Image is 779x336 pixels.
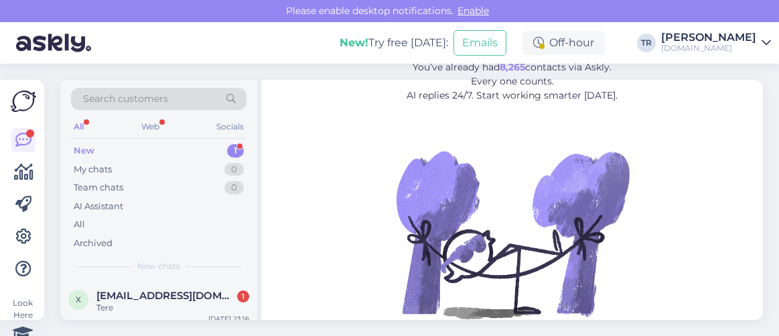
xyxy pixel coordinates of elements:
[661,32,771,54] a: [PERSON_NAME][DOMAIN_NAME]
[74,144,94,158] div: New
[96,302,249,314] div: Tere
[500,61,525,73] b: 8,265
[139,118,162,135] div: Web
[661,43,756,54] div: [DOMAIN_NAME]
[71,118,86,135] div: All
[340,36,368,49] b: New!
[74,218,85,231] div: All
[76,294,81,304] span: x
[227,144,244,158] div: 1
[74,237,113,250] div: Archived
[237,290,249,302] div: 1
[340,35,448,51] div: Try free [DATE]:
[74,181,123,194] div: Team chats
[96,290,236,302] span: x-njuta@list.ru
[334,60,690,103] p: You’ve already had contacts via Askly. Every one counts. AI replies 24/7. Start working smarter [...
[214,118,246,135] div: Socials
[11,91,36,112] img: Askly Logo
[637,34,656,52] div: TR
[453,5,493,17] span: Enable
[137,260,180,272] span: New chats
[453,30,506,56] button: Emails
[224,181,244,194] div: 0
[74,163,112,176] div: My chats
[224,163,244,176] div: 0
[74,200,123,213] div: AI Assistant
[83,92,168,106] span: Search customers
[208,314,249,324] div: [DATE] 23:16
[661,32,756,43] div: [PERSON_NAME]
[522,31,605,55] div: Off-hour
